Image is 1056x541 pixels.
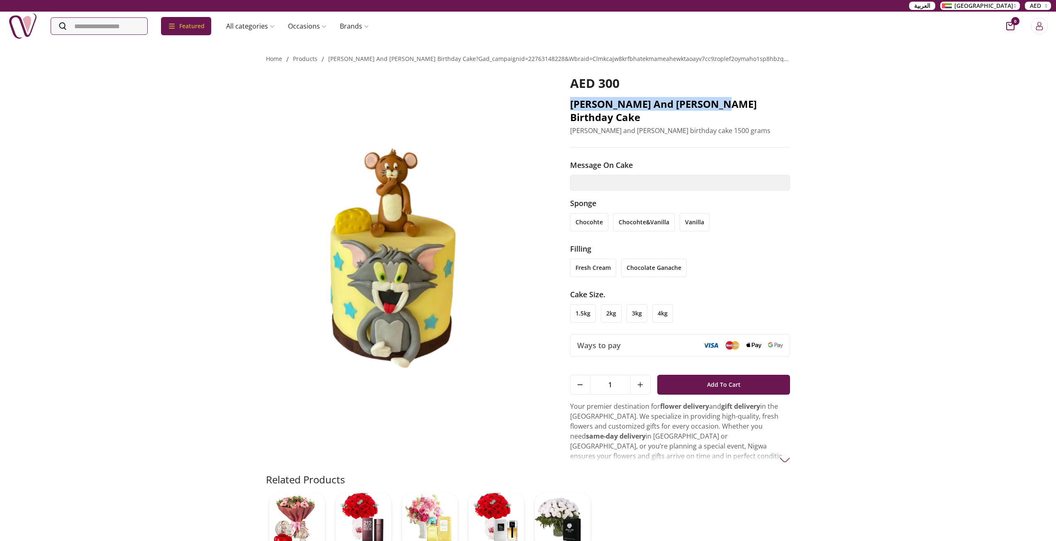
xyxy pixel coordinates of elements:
[8,12,37,41] img: Nigwa-uae-gifts
[577,340,621,351] span: Ways to pay
[703,342,718,348] img: Visa
[768,342,783,348] img: Google Pay
[219,18,281,34] a: All categories
[680,213,710,231] li: vanilla
[570,126,790,136] p: [PERSON_NAME] and [PERSON_NAME] birthday cake 1500 grams
[322,54,324,64] li: /
[570,159,790,171] h3: Message on cake
[570,289,790,300] h3: Cake size.
[707,377,741,392] span: Add To Cart
[1031,18,1048,34] button: Login
[333,18,376,34] a: Brands
[286,54,289,64] li: /
[266,76,547,454] img: Tom and Jerry birthday cake
[1030,2,1041,10] span: AED
[780,455,790,465] img: arrow
[570,213,608,231] li: chocohte
[954,2,1013,10] span: [GEOGRAPHIC_DATA]
[293,55,317,63] a: products
[570,75,619,92] span: AED 300
[627,304,647,323] li: 3kg
[657,375,790,395] button: Add To Cart
[266,55,282,63] a: Home
[570,401,790,511] p: Your premier destination for and in the [GEOGRAPHIC_DATA]. We specialize in providing high-qualit...
[613,213,675,231] li: chocohte&vanilla
[1025,2,1051,10] button: AED
[914,2,930,10] span: العربية
[601,304,622,323] li: 2kg
[725,341,740,349] img: Mastercard
[51,18,147,34] input: Search
[570,197,790,209] h3: Sponge
[570,97,790,124] h2: [PERSON_NAME] and [PERSON_NAME] birthday cake
[660,402,709,411] strong: flower delivery
[586,432,646,441] strong: same-day delivery
[590,375,630,394] span: 1
[161,17,211,35] div: Featured
[1011,17,1019,25] span: 0
[570,243,790,255] h3: filling
[328,55,962,63] a: [PERSON_NAME] and [PERSON_NAME] birthday cake?gad_campaignid=22763148228&wbraid=clmkcajw8krfbhate...
[1006,22,1015,30] button: cart-button
[652,304,673,323] li: 4kg
[746,342,761,349] img: Apple Pay
[940,2,1020,10] button: [GEOGRAPHIC_DATA]
[942,3,952,8] img: Arabic_dztd3n.png
[621,259,687,277] li: chocolate ganache
[570,259,616,277] li: fresh cream
[721,402,760,411] strong: gift delivery
[266,473,345,486] h2: Related Products
[570,304,596,323] li: 1.5kg
[281,18,333,34] a: Occasions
